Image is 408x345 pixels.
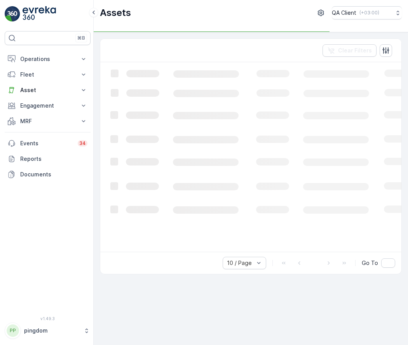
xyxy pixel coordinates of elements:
p: Documents [20,171,87,178]
a: Documents [5,167,91,182]
p: QA Client [332,9,356,17]
p: Reports [20,155,87,163]
a: Events34 [5,136,91,151]
div: PP [7,324,19,337]
p: ⌘B [77,35,85,41]
button: PPpingdom [5,322,91,339]
p: pingdom [24,327,80,335]
button: Engagement [5,98,91,113]
p: Assets [100,7,131,19]
a: Reports [5,151,91,167]
button: Asset [5,82,91,98]
button: MRF [5,113,91,129]
p: Events [20,139,73,147]
button: Fleet [5,67,91,82]
p: Clear Filters [338,47,372,54]
p: Asset [20,86,75,94]
button: QA Client(+03:00) [332,6,402,19]
p: MRF [20,117,75,125]
p: Operations [20,55,75,63]
button: Operations [5,51,91,67]
span: Go To [362,259,378,267]
span: v 1.49.3 [5,316,91,321]
button: Clear Filters [323,44,377,57]
img: logo_light-DOdMpM7g.png [23,6,56,22]
p: ( +03:00 ) [359,10,379,16]
p: Engagement [20,102,75,110]
p: 34 [79,140,86,146]
img: logo [5,6,20,22]
p: Fleet [20,71,75,78]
